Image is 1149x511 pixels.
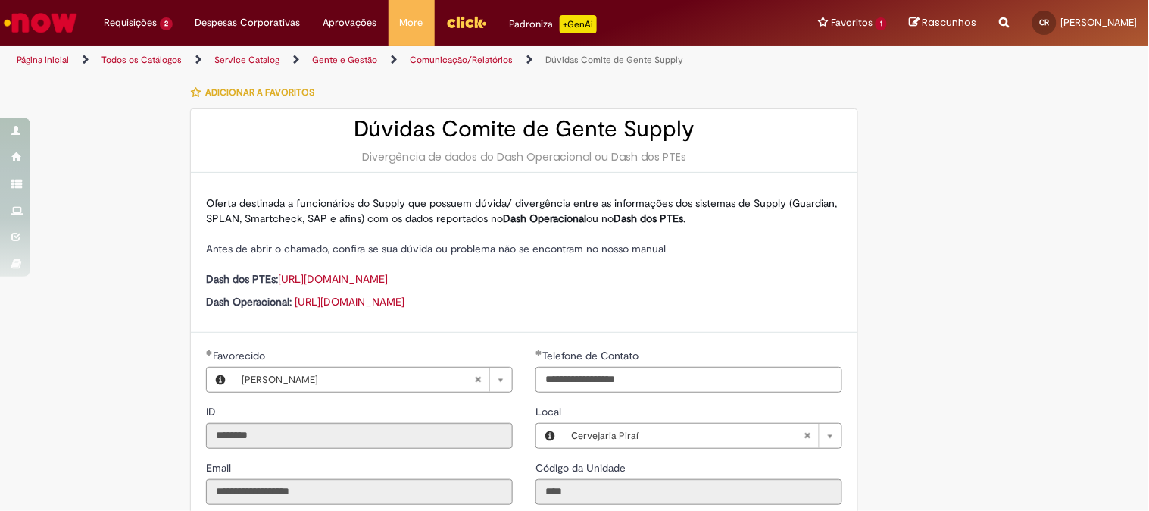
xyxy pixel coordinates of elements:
[564,424,841,448] a: Cervejaria PiraíLimpar campo Local
[206,350,213,356] span: Obrigatório Preenchido
[206,242,666,255] span: Antes de abrir o chamado, confira se sua dúvida ou problema não se encontram no nosso manual
[535,350,542,356] span: Obrigatório Preenchido
[206,295,292,309] strong: Dash Operacional:
[242,368,474,392] span: [PERSON_NAME]
[104,15,157,30] span: Requisições
[796,424,819,448] abbr: Limpar campo Local
[206,404,219,419] label: Somente leitura - ID
[542,349,642,362] span: Telefone de Contato
[205,86,314,99] span: Adicionar a Favoritos
[206,460,234,475] label: Somente leitura - Email
[535,479,842,505] input: Código da Unidade
[323,15,377,30] span: Aprovações
[206,423,513,449] input: ID
[207,368,234,392] button: Favorecido, Visualizar este registro Carolina Xavier Da Silva Seixas Rocha
[1061,16,1138,29] span: [PERSON_NAME]
[234,368,512,392] a: [PERSON_NAME]Limpar campo Favorecido
[295,295,404,309] a: [URL][DOMAIN_NAME]
[278,272,388,286] a: [URL][DOMAIN_NAME]
[503,212,586,225] strong: Dash Operacional
[160,17,173,30] span: 2
[206,461,234,475] span: Somente leitura - Email
[560,15,597,33] p: +GenAi
[206,272,278,286] strong: Dash dos PTEs:
[17,54,69,66] a: Página inicial
[213,349,268,362] span: Favorecido, Carolina Xavier Da Silva Seixas Rocha
[206,149,842,165] div: Divergência de dados do Dash Operacional ou Dash dos PTEs
[876,17,887,30] span: 1
[535,460,629,475] label: Somente leitura - Código da Unidade
[400,15,423,30] span: More
[101,54,182,66] a: Todos os Catálogos
[11,46,754,74] ul: Trilhas de página
[410,54,513,66] a: Comunicação/Relatórios
[2,8,80,38] img: ServiceNow
[467,368,489,392] abbr: Limpar campo Favorecido
[312,54,377,66] a: Gente e Gestão
[214,54,279,66] a: Service Catalog
[206,196,837,225] span: Oferta destinada a funcionários do Supply que possuem dúvida/ divergência entre as informações do...
[831,15,873,30] span: Favoritos
[545,54,683,66] a: Dúvidas Comite de Gente Supply
[446,11,487,33] img: click_logo_yellow_360x200.png
[536,424,564,448] button: Local, Visualizar este registro Cervejaria Piraí
[923,15,977,30] span: Rascunhos
[206,479,513,505] input: Email
[206,117,842,142] h2: Dúvidas Comite de Gente Supply
[190,77,323,108] button: Adicionar a Favoritos
[510,15,597,33] div: Padroniza
[571,424,804,448] span: Cervejaria Piraí
[206,405,219,419] span: Somente leitura - ID
[535,405,564,419] span: Local
[1040,17,1050,27] span: CR
[195,15,301,30] span: Despesas Corporativas
[535,461,629,475] span: Somente leitura - Código da Unidade
[910,16,977,30] a: Rascunhos
[614,212,685,225] strong: Dash dos PTEs.
[535,367,842,393] input: Telefone de Contato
